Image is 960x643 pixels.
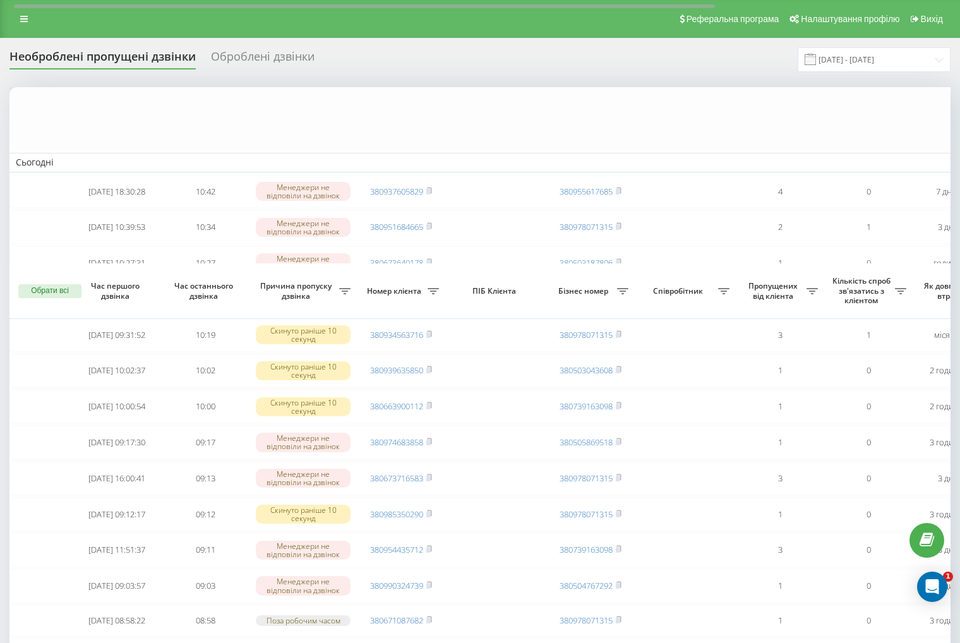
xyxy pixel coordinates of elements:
[736,462,824,495] td: 3
[73,605,161,636] td: [DATE] 08:58:22
[824,533,913,567] td: 0
[370,257,423,268] a: 380673640178
[161,354,249,388] td: 10:02
[161,246,249,280] td: 10:27
[73,462,161,495] td: [DATE] 16:00:41
[824,210,913,244] td: 1
[824,498,913,531] td: 0
[736,426,824,459] td: 1
[73,498,161,531] td: [DATE] 09:12:17
[736,175,824,208] td: 4
[824,462,913,495] td: 0
[370,400,423,412] a: 380663900112
[921,14,943,24] span: Вихід
[560,221,613,232] a: 380978071315
[553,286,617,296] span: Бізнес номер
[73,533,161,567] td: [DATE] 11:51:37
[736,533,824,567] td: 3
[370,436,423,448] a: 380974683858
[363,286,428,296] span: Номер клієнта
[9,50,196,69] div: Необроблені пропущені дзвінки
[560,615,613,626] a: 380978071315
[161,569,249,603] td: 09:03
[161,498,249,531] td: 09:12
[256,182,351,201] div: Менеджери не відповіли на дзвінок
[256,433,351,452] div: Менеджери не відповіли на дзвінок
[161,390,249,423] td: 10:00
[370,186,423,197] a: 380937605829
[824,246,913,280] td: 0
[161,533,249,567] td: 09:11
[736,498,824,531] td: 1
[943,572,953,582] span: 1
[370,364,423,376] a: 380939635850
[73,390,161,423] td: [DATE] 10:00:54
[370,544,423,555] a: 380954435712
[824,605,913,636] td: 0
[560,364,613,376] a: 380503043608
[560,329,613,340] a: 380978071315
[560,257,613,268] a: 380503187806
[824,175,913,208] td: 0
[73,210,161,244] td: [DATE] 10:39:53
[161,210,249,244] td: 10:34
[171,281,239,301] span: Час останнього дзвінка
[736,318,824,352] td: 3
[370,221,423,232] a: 380951684665
[824,426,913,459] td: 0
[736,210,824,244] td: 2
[736,354,824,388] td: 1
[641,286,718,296] span: Співробітник
[256,397,351,416] div: Скинуто раніше 10 секунд
[256,615,351,626] div: Поза робочим часом
[73,175,161,208] td: [DATE] 18:30:28
[161,462,249,495] td: 09:13
[801,14,899,24] span: Налаштування профілю
[687,14,779,24] span: Реферальна програма
[256,281,339,301] span: Причина пропуску дзвінка
[211,50,315,69] div: Оброблені дзвінки
[560,400,613,412] a: 380739163098
[370,329,423,340] a: 380934563716
[560,472,613,484] a: 380978071315
[256,505,351,524] div: Скинуто раніше 10 секунд
[560,544,613,555] a: 380739163098
[831,276,895,306] span: Кількість спроб зв'язатись з клієнтом
[736,569,824,603] td: 1
[736,390,824,423] td: 1
[560,186,613,197] a: 380955617685
[256,253,351,272] div: Менеджери не відповіли на дзвінок
[824,354,913,388] td: 0
[161,318,249,352] td: 10:19
[917,572,947,602] div: Open Intercom Messenger
[256,361,351,380] div: Скинуто раніше 10 секунд
[161,426,249,459] td: 09:17
[256,576,351,595] div: Менеджери не відповіли на дзвінок
[560,580,613,591] a: 380504767292
[456,286,536,296] span: ПІБ Клієнта
[370,580,423,591] a: 380990324739
[736,605,824,636] td: 1
[256,469,351,488] div: Менеджери не відповіли на дзвінок
[256,218,351,237] div: Менеджери не відповіли на дзвінок
[73,569,161,603] td: [DATE] 09:03:57
[83,281,151,301] span: Час першого дзвінка
[370,508,423,520] a: 380985350290
[161,605,249,636] td: 08:58
[256,541,351,560] div: Менеджери не відповіли на дзвінок
[73,426,161,459] td: [DATE] 09:17:30
[560,508,613,520] a: 380978071315
[161,175,249,208] td: 10:42
[370,472,423,484] a: 380673716583
[736,246,824,280] td: 1
[824,390,913,423] td: 0
[73,354,161,388] td: [DATE] 10:02:37
[560,436,613,448] a: 380505869518
[73,318,161,352] td: [DATE] 09:31:52
[18,284,81,298] button: Обрати всі
[73,246,161,280] td: [DATE] 10:27:31
[824,318,913,352] td: 1
[256,325,351,344] div: Скинуто раніше 10 секунд
[742,281,807,301] span: Пропущених від клієнта
[370,615,423,626] a: 380671087682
